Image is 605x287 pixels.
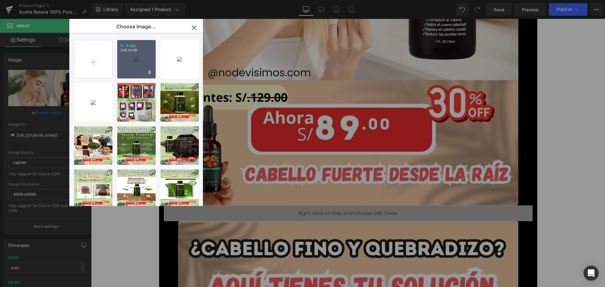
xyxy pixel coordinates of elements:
p: 3...3.jpg [120,43,153,48]
p: Choose Image... [116,23,156,30]
p: 249.14 KB [120,48,153,53]
img: c62c8727-5d29-4cdd-90db-7fd19f833139 [177,57,182,62]
div: Open Intercom Messenger [584,266,599,281]
img: 57cadfa0-12e4-4665-b64f-2a4c218434eb [91,100,96,105]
